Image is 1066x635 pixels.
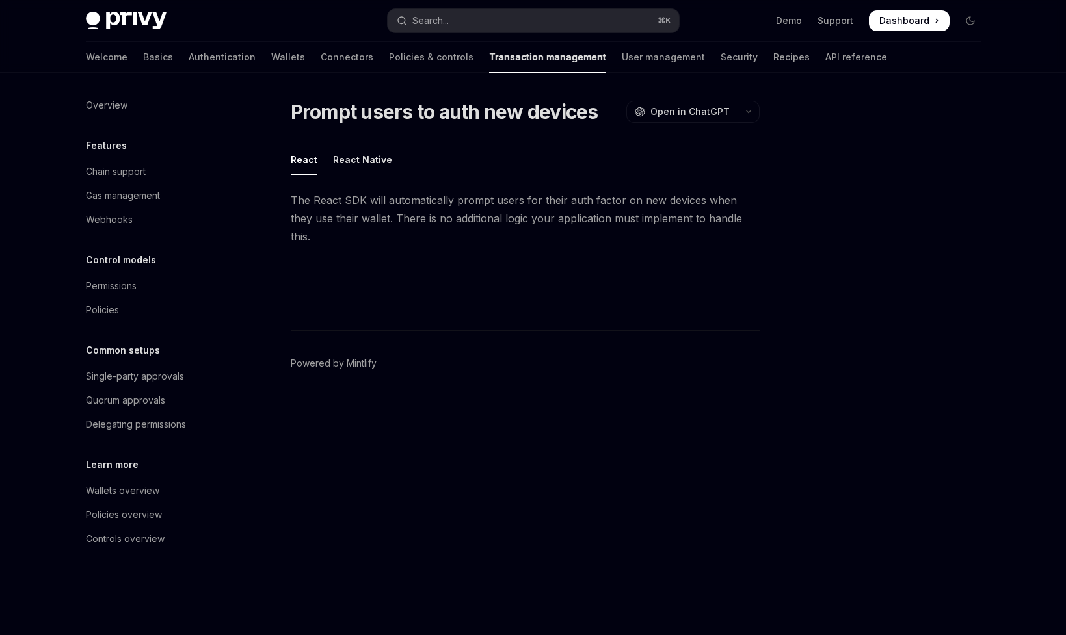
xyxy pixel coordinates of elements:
[650,105,730,118] span: Open in ChatGPT
[879,14,929,27] span: Dashboard
[86,12,167,30] img: dark logo
[721,42,758,73] a: Security
[291,357,377,370] a: Powered by Mintlify
[825,42,887,73] a: API reference
[75,94,242,117] a: Overview
[86,483,159,499] div: Wallets overview
[75,503,242,526] a: Policies overview
[75,413,242,436] a: Delegating permissions
[75,479,242,502] a: Wallets overview
[75,389,242,412] a: Quorum approvals
[321,42,373,73] a: Connectors
[75,184,242,207] a: Gas management
[143,42,173,73] a: Basics
[86,252,156,268] h5: Control models
[75,298,242,322] a: Policies
[271,42,305,73] a: Wallets
[389,42,473,73] a: Policies & controls
[86,343,160,358] h5: Common setups
[960,10,981,31] button: Toggle dark mode
[86,302,119,318] div: Policies
[86,188,160,203] div: Gas management
[626,101,738,123] button: Open in ChatGPT
[388,9,679,32] button: Open search
[75,527,242,551] a: Controls overview
[291,191,760,246] span: The React SDK will automatically prompt users for their auth factor on new devices when they use ...
[189,42,256,73] a: Authentication
[86,138,127,153] h5: Features
[86,278,137,294] div: Permissions
[869,10,950,31] a: Dashboard
[776,14,802,27] a: Demo
[489,42,606,73] a: Transaction management
[818,14,853,27] a: Support
[86,457,139,473] h5: Learn more
[75,274,242,298] a: Permissions
[773,42,810,73] a: Recipes
[622,42,705,73] a: User management
[86,369,184,384] div: Single-party approvals
[86,393,165,408] div: Quorum approvals
[86,42,127,73] a: Welcome
[86,97,127,113] div: Overview
[75,208,242,231] a: Webhooks
[412,13,449,29] div: Search...
[86,212,133,227] div: Webhooks
[291,144,317,175] div: React
[75,365,242,388] a: Single-party approvals
[291,100,598,123] h1: Prompt users to auth new devices
[86,164,146,179] div: Chain support
[333,144,392,175] div: React Native
[86,531,165,547] div: Controls overview
[86,417,186,432] div: Delegating permissions
[86,507,162,523] div: Policies overview
[658,16,671,26] span: ⌘ K
[75,160,242,183] a: Chain support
